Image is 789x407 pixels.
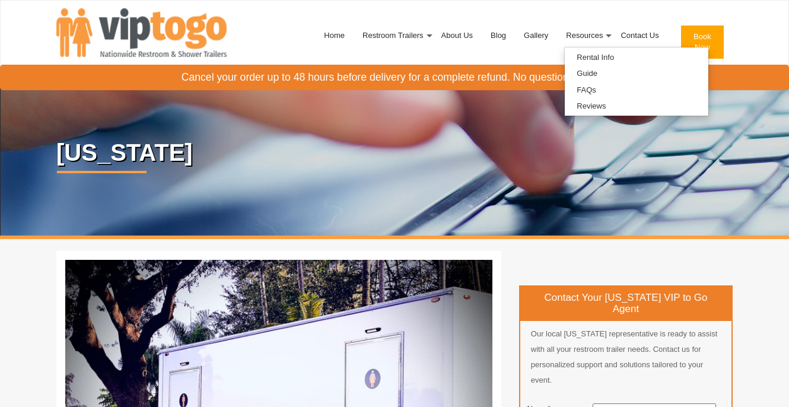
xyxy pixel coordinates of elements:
[520,287,731,322] h4: Contact Your [US_STATE] VIP to Go Agent
[515,5,557,66] a: Gallery
[354,5,432,66] a: Restroom Trailers
[520,326,731,388] p: Our local [US_STATE] representative is ready to assist with all your restroom trailer needs. Cont...
[482,5,515,66] a: Blog
[432,5,482,66] a: About Us
[315,5,354,66] a: Home
[565,99,618,114] a: Reviews
[681,26,724,59] button: Book Now
[668,5,733,84] a: Book Now
[56,139,733,166] p: [US_STATE]
[612,5,667,66] a: Contact Us
[56,8,227,57] img: VIPTOGO
[565,50,626,65] a: Rental Info
[557,5,612,66] a: Resources
[565,66,609,81] a: Guide
[565,83,608,98] a: FAQs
